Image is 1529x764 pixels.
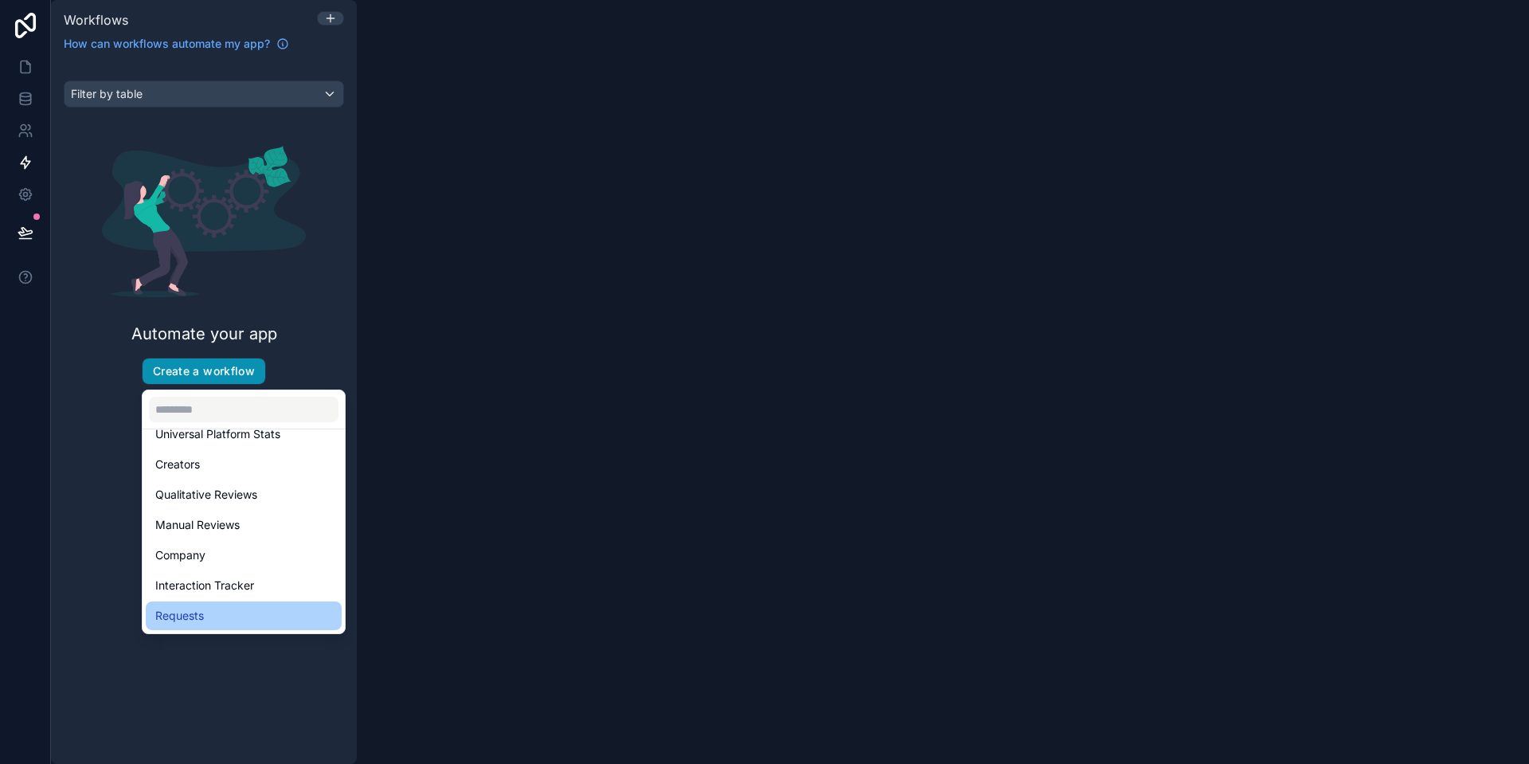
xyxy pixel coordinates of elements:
[51,61,357,764] div: scrollable content
[155,606,204,625] span: Requests
[155,515,240,535] span: Manual Reviews
[155,576,254,595] span: Interaction Tracker
[155,425,280,444] span: Universal Platform Stats
[155,455,200,474] span: Creators
[155,546,205,565] span: Company
[155,485,257,504] span: Qualitative Reviews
